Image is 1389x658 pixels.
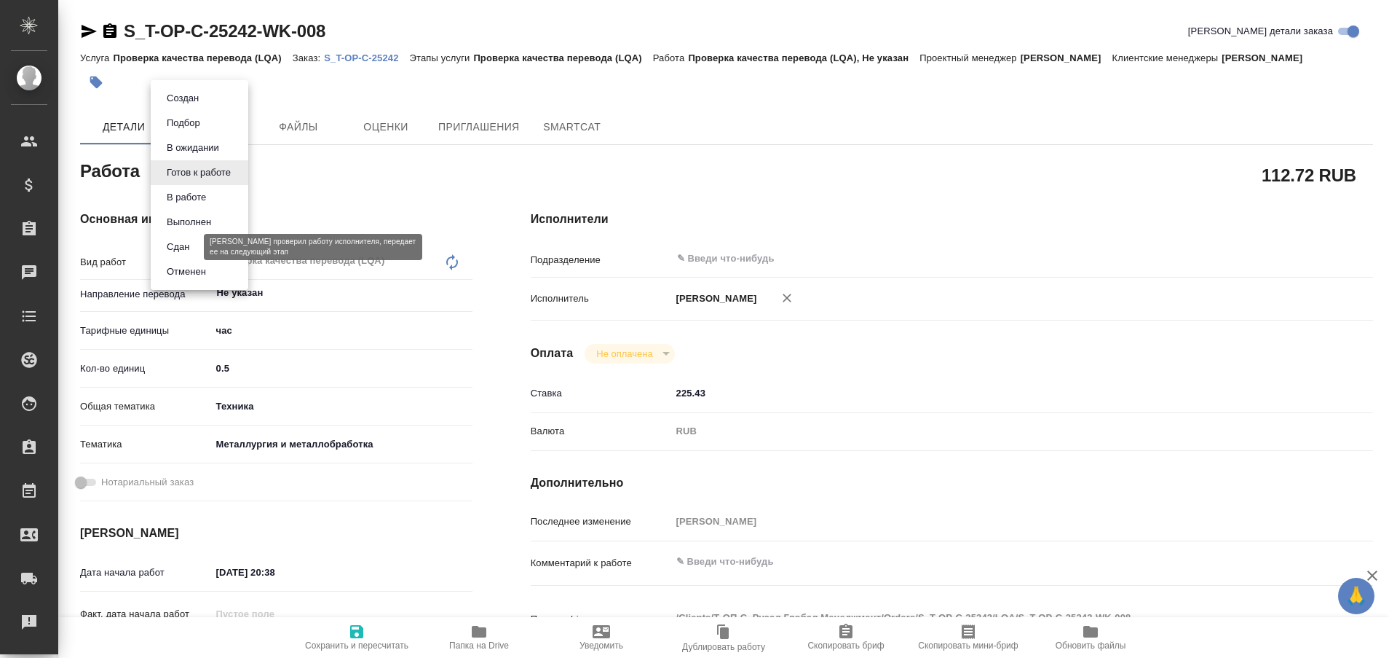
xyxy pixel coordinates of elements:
[162,115,205,131] button: Подбор
[162,90,203,106] button: Создан
[162,140,223,156] button: В ожидании
[162,214,215,230] button: Выполнен
[162,239,194,255] button: Сдан
[162,189,210,205] button: В работе
[162,165,235,181] button: Готов к работе
[162,264,210,280] button: Отменен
